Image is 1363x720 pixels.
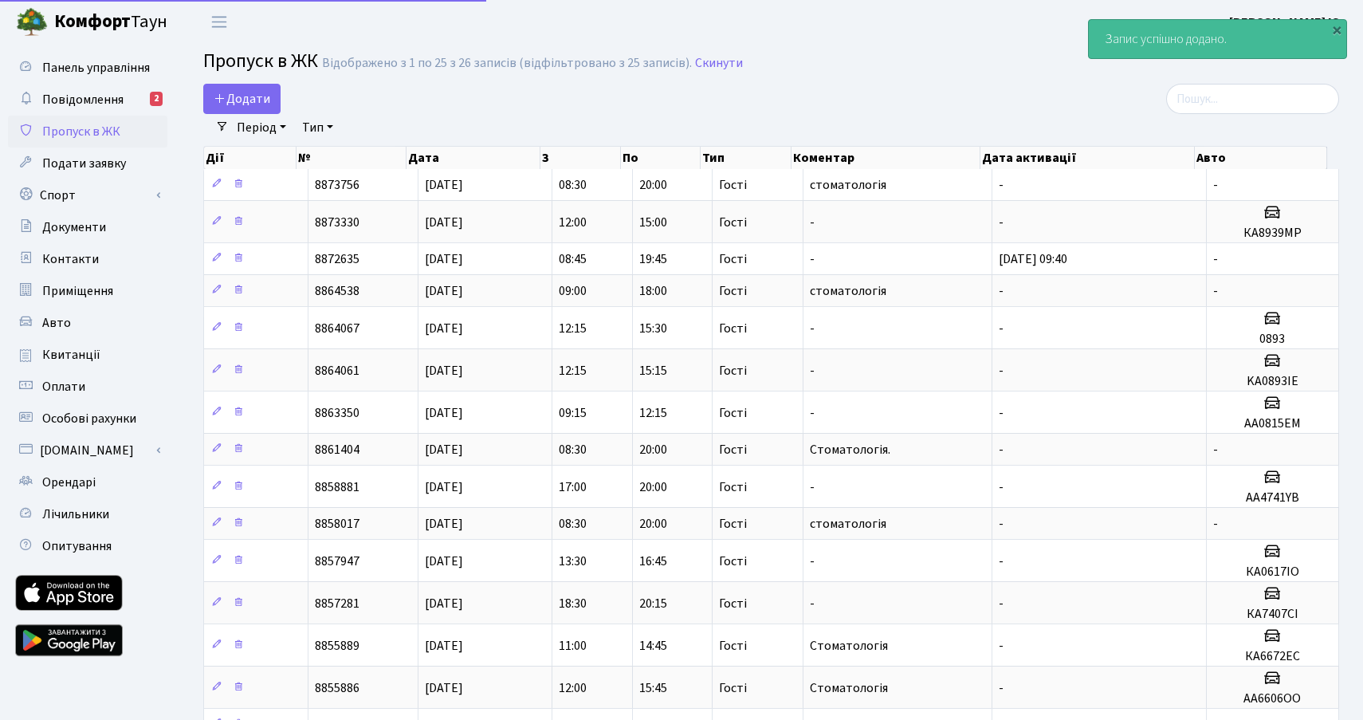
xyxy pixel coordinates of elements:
span: Пропуск в ЖК [42,123,120,140]
b: [PERSON_NAME] Ю. [1229,14,1344,31]
a: Повідомлення2 [8,84,167,116]
span: Пропуск в ЖК [203,47,318,75]
span: - [810,250,815,268]
span: Панель управління [42,59,150,77]
span: Гості [719,443,747,456]
span: 08:30 [559,176,587,194]
span: 20:00 [639,478,667,496]
th: Дії [204,147,297,169]
span: стоматологія [810,176,886,194]
span: Гості [719,682,747,694]
b: Комфорт [54,9,131,34]
span: 08:30 [559,515,587,533]
span: 12:15 [639,404,667,422]
span: - [810,478,815,496]
span: [DATE] [425,637,463,655]
span: - [999,214,1004,231]
th: Авто [1195,147,1327,169]
span: [DATE] [425,176,463,194]
span: 19:45 [639,250,667,268]
span: 08:45 [559,250,587,268]
span: 12:00 [559,214,587,231]
span: 8857947 [315,553,359,570]
span: - [999,553,1004,570]
span: - [810,553,815,570]
span: Гості [719,285,747,297]
span: Додати [214,90,270,108]
span: 15:30 [639,320,667,337]
th: Дата [407,147,540,169]
span: - [810,595,815,612]
span: 20:00 [639,176,667,194]
h5: AA4741YB [1213,490,1332,506]
h5: АA0815ЕМ [1213,416,1332,431]
span: [DATE] [425,362,463,380]
span: - [1213,176,1218,194]
span: Опитування [42,537,112,555]
input: Пошук... [1166,84,1339,114]
span: - [999,320,1004,337]
th: По [621,147,701,169]
div: Запис успішно додано. [1089,20,1346,58]
span: Гості [719,481,747,494]
span: - [999,595,1004,612]
a: Опитування [8,530,167,562]
span: Орендарі [42,474,96,491]
span: 8857281 [315,595,359,612]
span: 15:15 [639,362,667,380]
h5: КА6672ЕС [1213,649,1332,664]
span: - [1213,282,1218,300]
th: З [540,147,620,169]
span: [DATE] [425,679,463,697]
span: Контакти [42,250,99,268]
span: 8863350 [315,404,359,422]
span: [DATE] [425,320,463,337]
span: - [999,637,1004,655]
span: 14:45 [639,637,667,655]
span: 8872635 [315,250,359,268]
span: стоматологія [810,515,886,533]
span: 15:00 [639,214,667,231]
span: Гості [719,517,747,530]
div: 2 [150,92,163,106]
div: × [1329,22,1345,37]
a: Документи [8,211,167,243]
span: 8864061 [315,362,359,380]
a: Приміщення [8,275,167,307]
th: Тип [701,147,791,169]
span: Таун [54,9,167,36]
span: [DATE] [425,553,463,570]
span: 12:15 [559,362,587,380]
span: Квитанції [42,346,100,364]
span: Авто [42,314,71,332]
span: Гості [719,639,747,652]
span: - [999,478,1004,496]
h5: КА0617ІО [1213,565,1332,580]
span: - [999,441,1004,458]
span: Гості [719,179,747,191]
div: Відображено з 1 по 25 з 26 записів (відфільтровано з 25 записів). [322,56,692,71]
span: [DATE] [425,250,463,268]
span: 12:15 [559,320,587,337]
h5: KA0893IE [1213,374,1332,389]
a: Подати заявку [8,148,167,179]
a: [PERSON_NAME] Ю. [1229,13,1344,32]
span: 18:30 [559,595,587,612]
span: Гості [719,216,747,229]
span: - [1213,250,1218,268]
span: [DATE] [425,515,463,533]
span: Стоматологія [810,679,888,697]
span: 8864538 [315,282,359,300]
span: 8864067 [315,320,359,337]
h5: 0893 [1213,332,1332,347]
span: Документи [42,218,106,236]
span: Гості [719,597,747,610]
span: Повідомлення [42,91,124,108]
a: Лічильники [8,498,167,530]
span: 12:00 [559,679,587,697]
a: Період [230,114,293,141]
span: - [999,282,1004,300]
span: 20:00 [639,441,667,458]
span: Гості [719,253,747,266]
span: 20:15 [639,595,667,612]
